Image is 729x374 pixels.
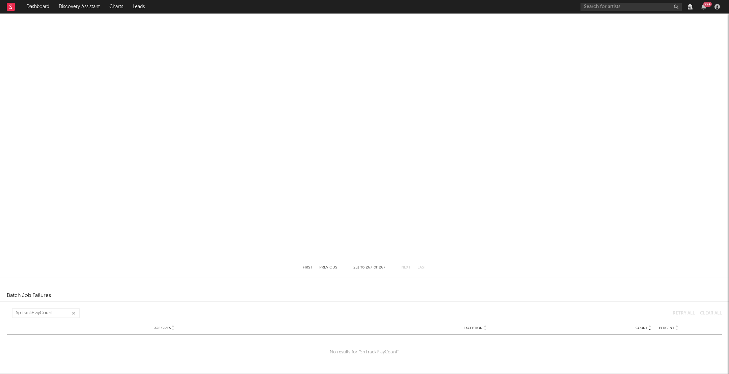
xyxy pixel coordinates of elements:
span: Job Class [154,326,171,330]
div: Retry All [673,311,695,315]
div: 251 267 267 [351,264,388,272]
button: First [303,266,313,270]
button: Previous [319,266,337,270]
div: No results for " SpTrackPlayCount ". [7,335,722,370]
span: Exception [464,326,483,330]
button: Next [401,266,411,270]
div: Clear All [700,311,722,315]
div: 99 + [703,2,712,7]
button: Last [417,266,426,270]
div: Batch Job Failures [7,291,51,300]
span: to [360,266,364,269]
button: Retry All [668,311,695,315]
button: 99+ [701,4,706,9]
span: of [374,266,378,269]
span: Percent [659,326,674,330]
input: Search for artists [580,3,682,11]
input: Search... [12,308,80,318]
span: Count [636,326,648,330]
button: Clear All [695,311,722,315]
